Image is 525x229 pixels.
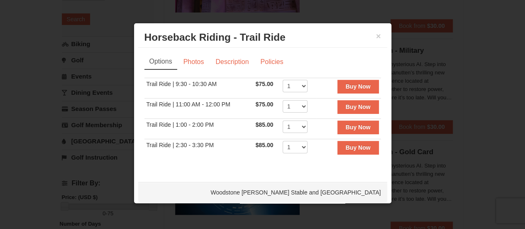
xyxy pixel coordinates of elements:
[337,121,379,134] button: Buy Now
[144,98,254,119] td: Trail Ride | 11:00 AM - 12:00 PM
[144,139,254,160] td: Trail Ride | 2:30 - 3:30 PM
[144,78,254,98] td: Trail Ride | 9:30 - 10:30 AM
[346,124,371,131] strong: Buy Now
[256,142,273,148] span: $85.00
[256,101,273,108] span: $75.00
[346,83,371,90] strong: Buy Now
[256,121,273,128] span: $85.00
[337,141,379,154] button: Buy Now
[138,182,387,203] div: Woodstone [PERSON_NAME] Stable and [GEOGRAPHIC_DATA]
[210,54,254,70] a: Description
[376,32,381,40] button: ×
[144,31,381,44] h3: Horseback Riding - Trail Ride
[144,54,177,70] a: Options
[337,80,379,93] button: Buy Now
[144,119,254,139] td: Trail Ride | 1:00 - 2:00 PM
[256,81,273,87] span: $75.00
[337,100,379,113] button: Buy Now
[346,144,371,151] strong: Buy Now
[255,54,288,70] a: Policies
[178,54,210,70] a: Photos
[346,103,371,110] strong: Buy Now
